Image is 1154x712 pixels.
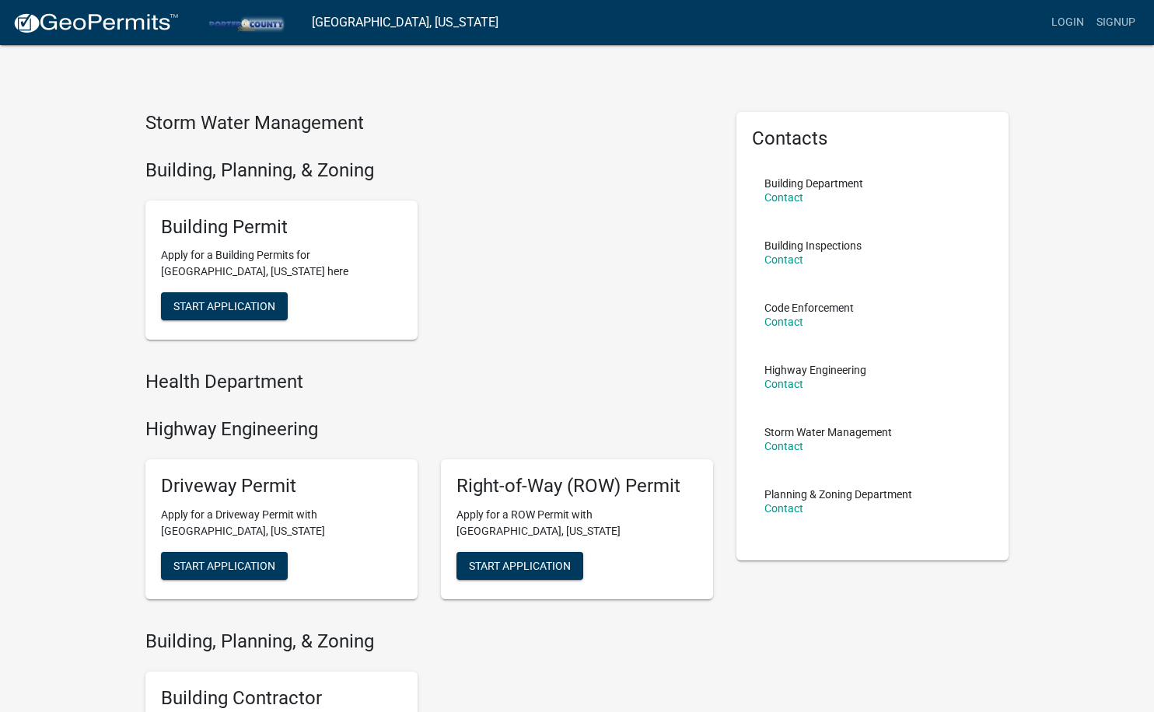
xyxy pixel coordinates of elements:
a: Login [1045,8,1090,37]
h5: Right-of-Way (ROW) Permit [456,475,698,497]
p: Building Department [764,178,863,189]
p: Highway Engineering [764,365,866,375]
p: Apply for a ROW Permit with [GEOGRAPHIC_DATA], [US_STATE] [456,507,698,539]
span: Start Application [469,559,571,571]
p: Code Enforcement [764,302,854,313]
button: Start Application [161,292,288,320]
button: Start Application [456,552,583,580]
a: Contact [764,253,803,266]
h4: Highway Engineering [145,418,713,441]
p: Storm Water Management [764,427,892,438]
h5: Building Contractor [161,687,402,710]
a: Contact [764,191,803,204]
h4: Building, Planning, & Zoning [145,630,713,653]
h5: Building Permit [161,216,402,239]
span: Start Application [173,559,275,571]
h5: Contacts [752,127,993,150]
a: Contact [764,378,803,390]
a: Contact [764,502,803,515]
h4: Health Department [145,371,713,393]
img: Porter County, Indiana [191,12,299,33]
a: Contact [764,440,803,452]
p: Apply for a Driveway Permit with [GEOGRAPHIC_DATA], [US_STATE] [161,507,402,539]
h4: Storm Water Management [145,112,713,134]
a: Signup [1090,8,1142,37]
p: Planning & Zoning Department [764,489,912,500]
p: Apply for a Building Permits for [GEOGRAPHIC_DATA], [US_STATE] here [161,247,402,280]
a: Contact [764,316,803,328]
p: Building Inspections [764,240,862,251]
span: Start Application [173,300,275,312]
button: Start Application [161,552,288,580]
h4: Building, Planning, & Zoning [145,159,713,182]
a: [GEOGRAPHIC_DATA], [US_STATE] [312,9,498,36]
h5: Driveway Permit [161,475,402,497]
